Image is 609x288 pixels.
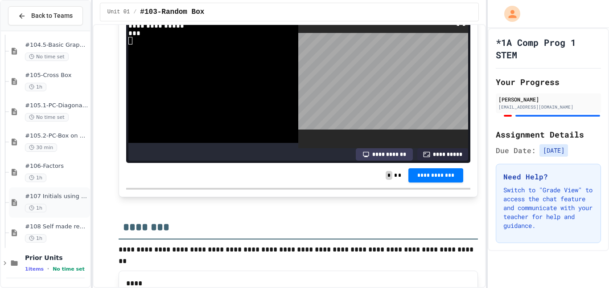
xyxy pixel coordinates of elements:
span: #105-Cross Box [25,72,88,79]
span: 1 items [25,266,44,272]
span: No time set [25,53,69,61]
span: 30 min [25,143,57,152]
h2: Your Progress [496,76,601,88]
span: Prior Units [25,254,88,262]
div: [EMAIL_ADDRESS][DOMAIN_NAME] [498,104,598,110]
span: • [47,265,49,272]
span: 1h [25,174,46,182]
span: 1h [25,83,46,91]
span: No time set [25,113,69,122]
span: #106-Factors [25,162,88,170]
span: #108 Self made review (15pts) [25,223,88,231]
div: My Account [495,4,523,24]
p: Switch to "Grade View" to access the chat feature and communicate with your teacher for help and ... [503,186,593,230]
h3: Need Help? [503,171,593,182]
span: #105.2-PC-Box on Box [25,132,88,140]
button: Back to Teams [8,6,83,25]
span: 1h [25,204,46,212]
span: Unit 01 [107,8,130,16]
span: #104.5-Basic Graphics Review [25,41,88,49]
span: 1h [25,234,46,243]
span: #103-Random Box [140,7,204,17]
span: No time set [53,266,85,272]
span: [DATE] [539,144,568,157]
span: #107 Initials using shapes [25,193,88,200]
span: Due Date: [496,145,536,156]
h2: Assignment Details [496,128,601,141]
span: / [133,8,136,16]
span: #105.1-PC-Diagonal line [25,102,88,110]
h1: *1A Comp Prog 1 STEM [496,36,601,61]
span: Back to Teams [31,11,73,20]
div: [PERSON_NAME] [498,95,598,103]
